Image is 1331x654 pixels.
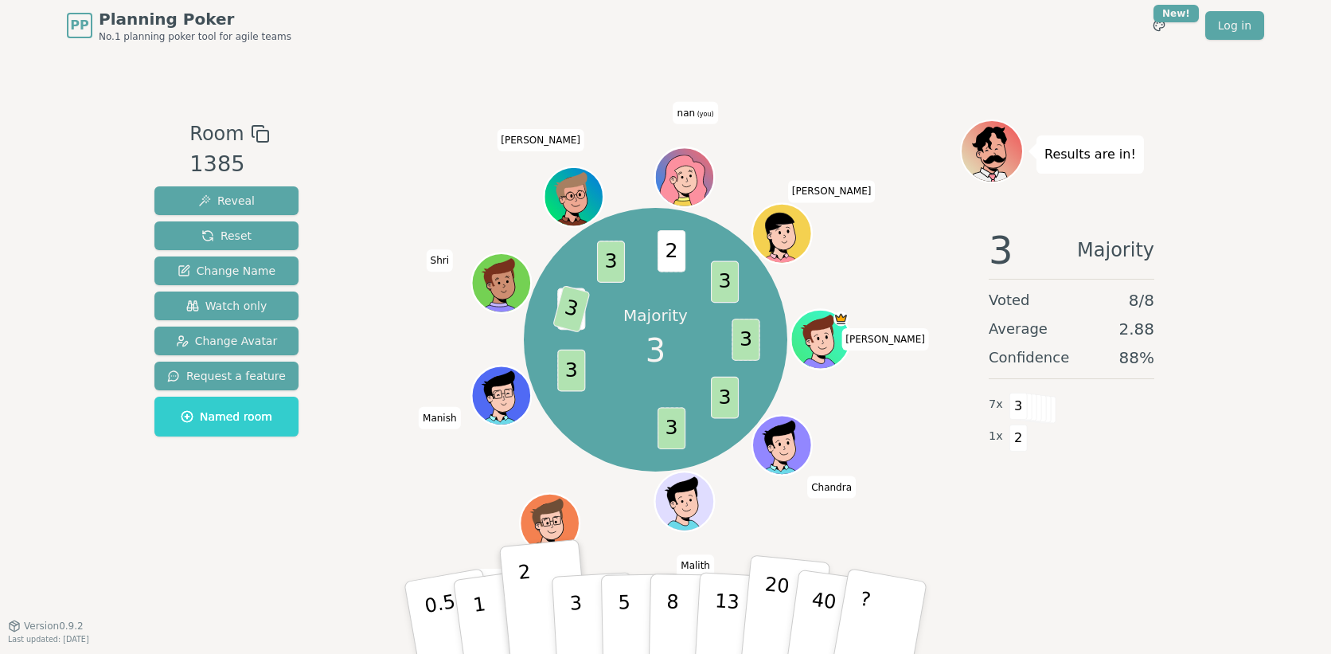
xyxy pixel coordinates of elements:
span: 7 x [989,396,1003,413]
button: Click to change your avatar [656,150,712,206]
span: 3 [646,327,665,374]
button: Reveal [154,186,299,215]
span: Reveal [198,193,255,209]
button: Named room [154,397,299,437]
span: Version 0.9.2 [24,620,84,632]
span: 3 [710,376,738,418]
span: Confidence [989,347,1069,369]
span: 3 [732,319,759,361]
span: Request a feature [167,368,286,384]
div: 1385 [189,148,269,181]
span: Click to change your name [807,476,856,499]
span: 88 % [1119,347,1154,369]
span: No.1 planning poker tool for agile teams [99,30,291,43]
span: Majority [1077,231,1154,269]
span: Room [189,119,244,148]
button: Change Avatar [154,327,299,355]
span: 3 [710,260,738,303]
p: 2 [517,561,538,648]
span: 3 [989,231,1013,269]
span: 8 / 8 [1129,289,1154,311]
span: 3 [596,241,624,283]
a: Log in [1205,11,1264,40]
span: Voted [989,289,1030,311]
button: Request a feature [154,362,299,390]
button: New! [1145,11,1173,40]
span: 2 [658,230,685,272]
span: 2.88 [1118,318,1154,340]
span: 3 [557,349,585,391]
span: PP [70,16,88,35]
span: Change Avatar [176,333,278,349]
button: Change Name [154,257,299,285]
span: Watch only [186,298,267,314]
span: Click to change your name [677,554,714,577]
span: 3 [1009,393,1028,420]
span: Reset [201,228,252,244]
span: Eric is the host [833,311,849,327]
span: 3 [552,285,591,333]
div: New! [1153,5,1199,22]
span: Click to change your name [841,328,929,350]
button: Version0.9.2 [8,620,84,632]
span: (you) [695,111,714,118]
span: Click to change your name [427,249,454,272]
span: Click to change your name [497,129,584,151]
span: Last updated: [DATE] [8,635,89,644]
span: Click to change your name [788,181,876,203]
span: Click to change your name [419,407,461,429]
span: Click to change your name [673,102,718,124]
button: Watch only [154,292,299,320]
span: Named room [181,409,272,425]
span: 3 [658,407,685,449]
span: Average [989,318,1048,340]
span: Change Name [178,263,275,279]
p: Majority [623,304,688,327]
p: Results are in! [1044,143,1136,166]
a: PPPlanning PokerNo.1 planning poker tool for agile teams [67,8,291,43]
button: Reset [154,221,299,250]
span: 2 [1009,425,1028,452]
span: 1 x [989,428,1003,445]
span: Planning Poker [99,8,291,30]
